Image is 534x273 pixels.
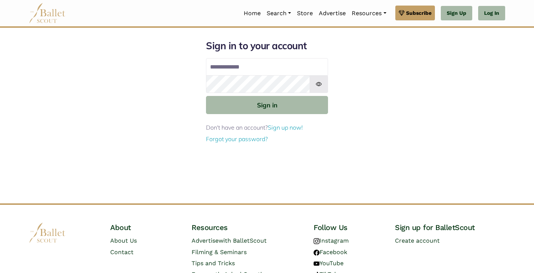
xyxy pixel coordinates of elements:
[264,6,294,21] a: Search
[294,6,316,21] a: Store
[314,249,347,256] a: Facebook
[110,249,133,256] a: Contact
[441,6,472,21] a: Sign Up
[314,260,344,267] a: YouTube
[192,260,235,267] a: Tips and Tricks
[395,223,505,232] h4: Sign up for BalletScout
[316,6,349,21] a: Advertise
[314,250,320,256] img: facebook logo
[206,96,328,114] button: Sign in
[192,223,302,232] h4: Resources
[314,238,320,244] img: instagram logo
[206,135,268,143] a: Forgot your password?
[314,237,349,244] a: Instagram
[399,9,405,17] img: gem.svg
[478,6,505,21] a: Log In
[314,223,383,232] h4: Follow Us
[110,237,137,244] a: About Us
[206,123,328,133] p: Don't have an account?
[192,237,267,244] a: Advertisewith BalletScout
[314,261,320,267] img: youtube logo
[395,6,435,20] a: Subscribe
[395,237,440,244] a: Create account
[206,40,328,52] h1: Sign in to your account
[268,124,303,131] a: Sign up now!
[219,237,267,244] span: with BalletScout
[29,223,66,243] img: logo
[406,9,432,17] span: Subscribe
[110,223,180,232] h4: About
[349,6,389,21] a: Resources
[241,6,264,21] a: Home
[192,249,247,256] a: Filming & Seminars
